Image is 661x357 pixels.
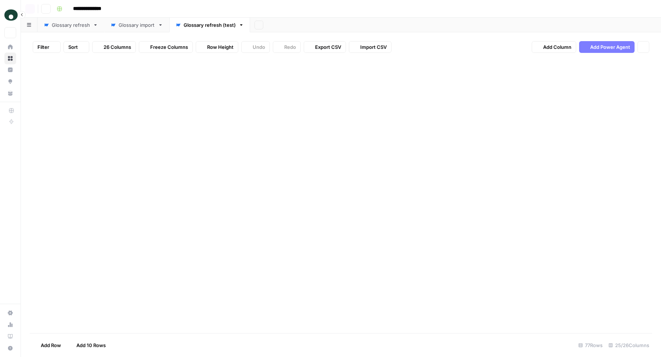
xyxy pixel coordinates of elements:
button: Undo [241,41,270,53]
button: Help + Support [4,342,16,354]
div: 77 Rows [575,339,606,351]
span: Add 10 Rows [76,342,106,349]
button: Import CSV [349,41,391,53]
span: Export CSV [315,43,341,51]
span: Row Height [207,43,234,51]
div: Glossary refresh (test) [184,21,236,29]
span: Add Column [543,43,571,51]
button: Export CSV [304,41,346,53]
a: Glossary refresh (test) [169,18,250,32]
button: Sort [64,41,89,53]
div: Glossary import [119,21,155,29]
a: Opportunities [4,76,16,87]
button: Add Column [532,41,576,53]
a: Glossary import [104,18,169,32]
span: Filter [37,43,49,51]
button: 26 Columns [92,41,136,53]
span: 26 Columns [104,43,131,51]
a: Settings [4,307,16,319]
a: Insights [4,64,16,76]
span: Undo [253,43,265,51]
button: Add Power Agent [579,41,635,53]
a: Browse [4,53,16,64]
a: Home [4,41,16,53]
span: Add Row [41,342,61,349]
span: Sort [68,43,78,51]
a: Your Data [4,87,16,99]
div: Glossary refresh [52,21,90,29]
a: Usage [4,319,16,331]
div: 25/26 Columns [606,339,652,351]
span: Add Power Agent [590,43,630,51]
img: Oyster Logo [4,8,18,22]
button: Freeze Columns [139,41,193,53]
button: Workspace: Oyster [4,6,16,24]
button: Add Row [30,339,65,351]
a: Learning Hub [4,331,16,342]
a: Glossary refresh [37,18,104,32]
span: Redo [284,43,296,51]
button: Add 10 Rows [65,339,110,351]
span: Import CSV [360,43,387,51]
button: Row Height [196,41,238,53]
button: Redo [273,41,301,53]
span: Freeze Columns [150,43,188,51]
button: Filter [33,41,61,53]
